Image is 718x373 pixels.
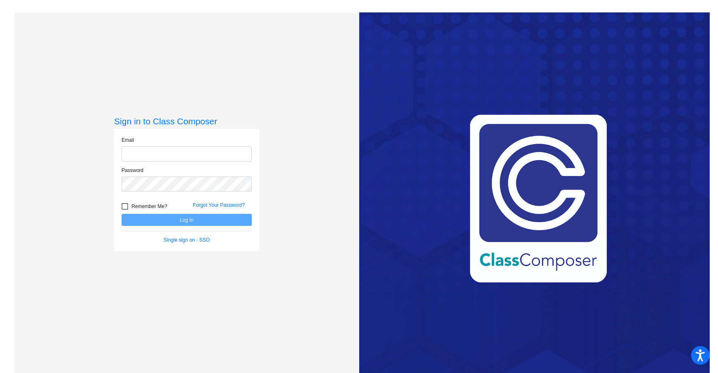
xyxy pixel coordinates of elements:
label: Password [122,167,144,174]
button: Log In [122,214,252,226]
a: Single sign on - SSO [163,237,209,243]
label: Email [122,136,134,144]
a: Forgot Your Password? [193,202,245,208]
h3: Sign in to Class Composer [114,116,259,126]
span: Remember Me? [131,201,167,211]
